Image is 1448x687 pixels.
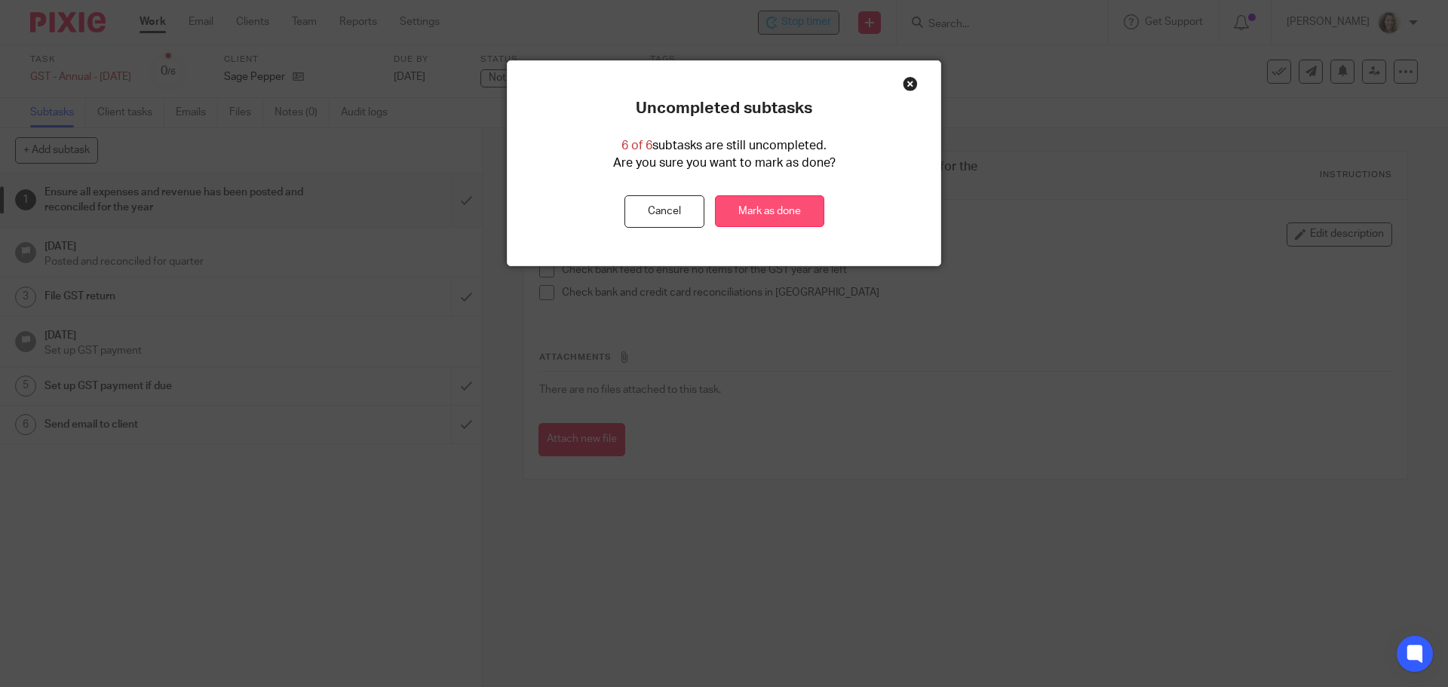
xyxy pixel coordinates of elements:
[624,195,704,228] button: Cancel
[903,76,918,91] div: Close this dialog window
[715,195,824,228] a: Mark as done
[621,137,827,155] p: subtasks are still uncompleted.
[613,155,836,172] p: Are you sure you want to mark as done?
[636,99,812,118] p: Uncompleted subtasks
[621,140,652,152] span: 6 of 6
